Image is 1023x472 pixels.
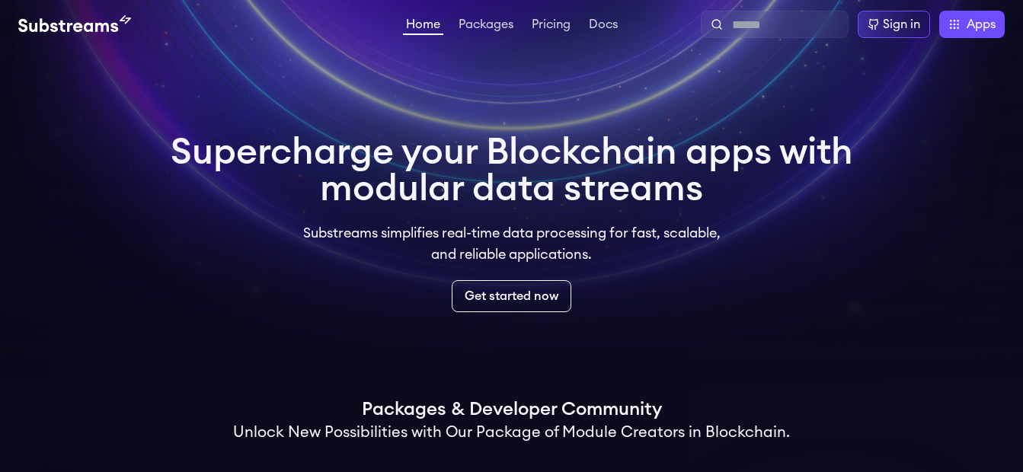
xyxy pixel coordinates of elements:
img: Substream's logo [18,15,131,33]
a: Pricing [529,18,574,33]
div: Sign in [883,15,920,33]
a: Docs [586,18,621,33]
h1: Packages & Developer Community [362,397,662,422]
a: Packages [456,18,516,33]
p: Substreams simplifies real-time data processing for fast, scalable, and reliable applications. [293,222,731,265]
h1: Supercharge your Blockchain apps with modular data streams [171,134,853,207]
a: Home [403,18,443,35]
span: Apps [967,15,996,33]
a: Get started now [452,280,571,312]
a: Sign in [858,11,930,38]
h2: Unlock New Possibilities with Our Package of Module Creators in Blockchain. [233,422,790,443]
